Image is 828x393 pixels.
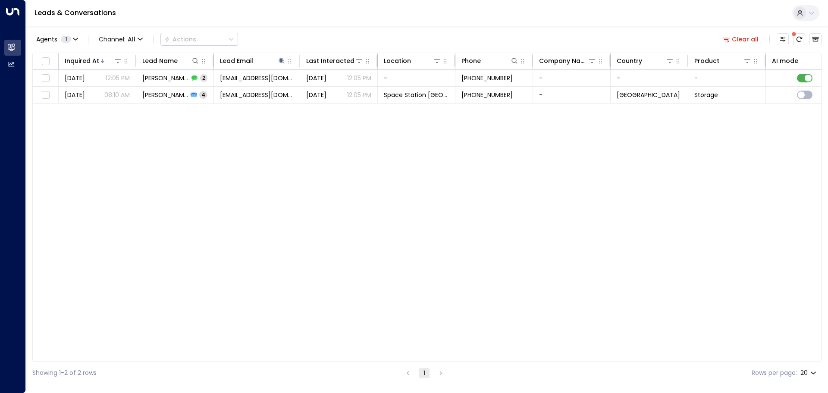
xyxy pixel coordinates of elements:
td: - [378,70,455,86]
p: 12:05 PM [347,74,371,82]
div: AI mode [772,56,798,66]
span: Leo Barber [142,91,188,99]
div: Lead Email [220,56,286,66]
span: Toggle select all [40,56,51,67]
span: Leo Barber [142,74,189,82]
button: Clear all [719,33,762,45]
td: - [533,70,611,86]
div: Company Name [539,56,596,66]
span: Aug 05, 2025 [306,74,326,82]
div: Last Interacted [306,56,354,66]
button: Customize [777,33,789,45]
div: Actions [164,35,196,43]
td: - [688,70,766,86]
td: - [533,87,611,103]
p: 08:10 AM [104,91,130,99]
div: Location [384,56,441,66]
label: Rows per page: [752,368,797,377]
span: Agents [36,36,57,42]
div: Showing 1-2 of 2 rows [32,368,97,377]
div: Button group with a nested menu [160,33,238,46]
div: Inquired At [65,56,122,66]
nav: pagination navigation [402,368,446,378]
div: Country [617,56,674,66]
div: Phone [461,56,481,66]
span: Aug 08, 2025 [306,91,326,99]
div: Product [694,56,719,66]
p: 12:05 PM [347,91,371,99]
div: Company Name [539,56,588,66]
div: Location [384,56,411,66]
div: Lead Name [142,56,178,66]
div: Inquired At [65,56,99,66]
span: Storage [694,91,718,99]
div: Lead Email [220,56,253,66]
div: 20 [800,367,818,379]
span: +447137900401 [461,91,513,99]
td: - [611,70,688,86]
button: Channel:All [95,33,146,45]
span: Space Station Banbury [384,91,449,99]
div: Product [694,56,752,66]
span: 2 [200,74,207,82]
div: Country [617,56,642,66]
span: 4 [199,91,207,98]
span: +447137900401 [461,74,513,82]
span: Aug 01, 2025 [65,74,85,82]
a: Leads & Conversations [34,8,116,18]
span: Toggle select row [40,90,51,101]
div: Phone [461,56,519,66]
button: Archived Leads [809,33,822,45]
span: Toggle select row [40,73,51,84]
span: There are new threads available. Refresh the grid to view the latest updates. [793,33,805,45]
span: United Kingdom [617,91,680,99]
button: page 1 [419,368,430,378]
button: Agents1 [32,33,81,45]
span: 1 [61,36,71,43]
p: 12:05 PM [106,74,130,82]
span: rilaryno@gmail.com [220,91,294,99]
span: Jul 30, 2025 [65,91,85,99]
span: rilaryno@gmail.com [220,74,294,82]
div: Lead Name [142,56,200,66]
button: Actions [160,33,238,46]
span: All [128,36,135,43]
span: Channel: [95,33,146,45]
div: Last Interacted [306,56,364,66]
